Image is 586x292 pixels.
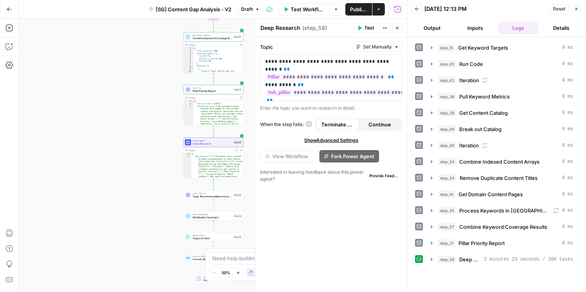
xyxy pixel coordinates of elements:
[438,44,455,52] span: step_13
[562,126,573,133] span: 0 ms
[562,60,573,67] span: 0 ms
[184,211,244,221] div: Write Liquid TextDistribution SummaryStep 32
[234,88,242,92] div: Step 21
[426,204,578,217] button: 0 ms
[213,21,214,32] g: Edge from step_55-iteration-end to step_57
[438,207,456,214] span: step_55
[438,109,456,117] span: step_29
[184,55,193,58] div: 4
[279,3,330,16] button: Test Workflow
[304,137,358,144] span: Show Advanced Settings
[353,42,402,52] button: Set Manually
[238,4,263,14] button: Draft
[213,242,214,253] g: Edge from step_26 to step_33
[184,100,193,103] div: 1
[184,60,193,63] div: 6
[426,74,578,86] button: 0 ms
[426,156,578,168] button: 0 ms
[208,16,219,21] div: Complete
[438,190,455,198] span: step_14
[426,41,578,54] button: 9 ms
[438,239,455,247] span: step_21
[184,67,193,70] div: 9
[193,234,232,237] span: Write to Grid
[369,121,391,128] span: Continue
[260,104,402,112] p: Enter the topic you want to research in detail.
[184,73,193,75] div: 11
[193,213,232,216] span: Write Liquid Text
[459,207,550,214] span: Process Keywords in [GEOGRAPHIC_DATA]
[189,149,233,152] div: Output
[302,24,327,32] span: ( step_58 )
[260,150,313,162] button: View Workflow
[553,5,565,12] span: Reset
[458,239,505,247] span: Pillar Priority Report
[144,3,236,16] button: [SG] Content Gap Analysis - V2
[193,86,232,90] span: LLM · O3
[562,142,573,149] span: 0 ms
[438,142,456,149] span: step_50
[426,172,578,184] button: 0 ms
[213,73,214,85] g: Edge from step_57 to step_21
[459,93,510,100] span: Pull Keyword Metrics
[455,22,495,34] button: Inputs
[459,223,547,231] span: Combine Keyword Coverage Results
[458,190,523,198] span: Get Domain Content Pages
[184,52,193,55] div: 3
[241,6,253,13] span: Draft
[184,62,193,65] div: 7
[184,65,193,68] div: 8
[191,65,193,68] span: Toggle code folding, rows 8 through 663
[193,216,232,219] span: Distribution Summary
[203,276,230,279] span: End
[562,44,573,51] span: 9 ms
[213,221,214,232] g: Edge from step_32 to step_26
[369,173,399,179] span: Provide Feedback
[460,174,538,182] span: Remove Duplicate Content Titles
[459,158,539,166] span: Combine Indexed Content Arrays
[426,58,578,70] button: 0 ms
[260,121,312,128] a: When the step fails:
[233,35,242,39] div: Step 57
[459,109,508,117] span: Get Content Catalog
[184,253,244,263] div: Format JSONFormat JSONStep 33
[193,36,232,40] span: Combine Keyword Coverage Results
[184,32,244,73] div: Run Code · PythonCombine Keyword Coverage ResultsStep 57Output{ "total_keywords":109, "coverage_s...
[426,90,578,103] button: 0 ms
[193,89,232,93] span: Pillar Priority Report
[426,221,578,233] button: 0 ms
[184,85,244,126] div: LLM · O3Pillar Priority ReportStep 21Output{ "analysis_date":"[DATE]", "methodology_note":"109 co...
[184,274,244,283] div: EndOutput
[350,5,367,13] span: Publish
[438,158,456,166] span: step_53
[193,237,232,240] span: Topics to Grid
[438,76,456,84] span: step_42
[260,43,350,51] label: Topic
[260,24,300,32] textarea: Deep Research
[426,123,578,135] button: 0 ms
[184,47,193,50] div: 1
[184,232,244,242] div: Write to GridTopics to GridStep 26
[562,93,573,100] span: 0 ms
[459,125,502,133] span: Break out Catalog
[412,22,452,34] button: Output
[272,152,308,160] span: View Workflow
[193,34,232,37] span: Run Code · Python
[550,4,569,14] button: Reset
[363,43,392,50] span: Set Manually
[213,179,214,190] g: Edge from step_58 to step_59
[438,223,456,231] span: step_57
[203,278,230,282] span: Output
[498,22,538,34] button: Logs
[321,121,354,128] span: Terminate Workflow
[213,200,214,211] g: Edge from step_59 to step_32
[426,237,578,249] button: 0 ms
[184,138,244,179] div: Power AgentDeep ResearchStep 58Output{ "Deep Research":"\n**Essential Facts: Content Strategy & O...
[193,195,232,199] span: Topic Recommendations from Deep Research
[193,139,232,142] span: Power Agent
[459,60,483,68] span: Run Code
[184,105,193,130] div: 3
[260,169,402,183] div: Interested in leaving feedback about this power agent?
[438,60,456,68] span: step_45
